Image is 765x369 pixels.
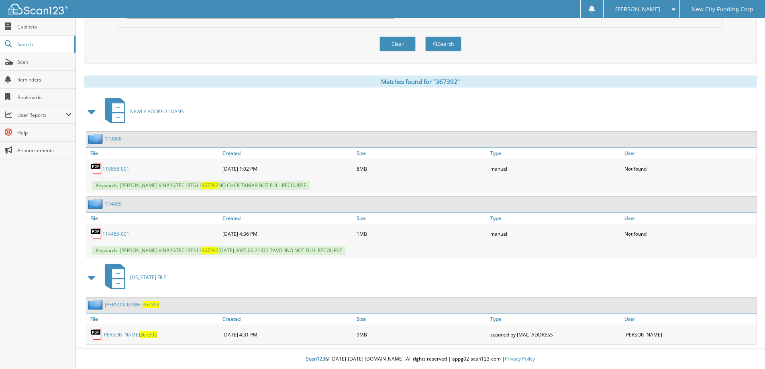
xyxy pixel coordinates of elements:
a: Privacy Policy [505,355,535,362]
img: folder2.png [88,134,105,144]
span: Help [17,129,71,136]
a: Type [488,314,622,324]
div: Not found [622,161,757,177]
img: scan123-logo-white.svg [8,4,68,14]
img: folder2.png [88,199,105,209]
a: 119868-001 [102,165,129,172]
a: Size [355,213,489,224]
img: PDF.png [90,163,102,175]
span: Announcements [17,147,71,154]
span: Bookmarks [17,94,71,101]
div: manual [488,226,622,242]
div: Not found [622,226,757,242]
div: scanned by [MAC_ADDRESS] [488,326,622,342]
a: [US_STATE] FILE [100,261,166,293]
span: 367392 [143,301,159,308]
a: Created [220,314,355,324]
span: New City Funding Corp [692,7,753,12]
div: Matches found for "367392" [84,75,757,88]
a: [PERSON_NAME]367392 [102,331,157,338]
div: 9MB [355,326,489,342]
div: [PERSON_NAME] [622,326,757,342]
span: 367392 [202,247,218,254]
img: PDF.png [90,328,102,340]
span: NEWLY BOOKED LOANS [130,108,184,115]
a: 114459-001 [102,230,129,237]
button: Search [425,37,461,51]
span: Keywords: [PERSON_NAME] VIN#2GTEC19T411 [DATE] 4695.00 21371 TAVOLINO NOT FULL RECOURSE [92,246,345,255]
img: PDF.png [90,228,102,240]
span: [PERSON_NAME] [615,7,660,12]
div: 8MB [355,161,489,177]
a: Type [488,148,622,159]
span: Reminders [17,76,71,83]
a: 114459 [105,200,122,207]
div: [DATE] 4:31 PM [220,326,355,342]
span: 367392 [140,331,157,338]
a: Created [220,148,355,159]
span: 367392 [202,182,218,189]
span: Scan123 [306,355,325,362]
span: Cabinets [17,23,71,30]
div: manual [488,161,622,177]
a: Created [220,213,355,224]
a: User [622,314,757,324]
a: File [86,314,220,324]
a: Type [488,213,622,224]
a: NEWLY BOOKED LOANS [100,96,184,127]
span: Keywords: [PERSON_NAME] VIN#2GTEC19T611 NO CHCK TAMAR NOT FULL RECOURSE [92,181,310,190]
div: 1MB [355,226,489,242]
a: File [86,148,220,159]
a: Size [355,314,489,324]
div: © [DATE]-[DATE] [DOMAIN_NAME]. All rights reserved | appg02-scan123-com | [76,349,765,369]
div: [DATE] 1:02 PM [220,161,355,177]
a: [PERSON_NAME]367392 [105,301,159,308]
a: File [86,213,220,224]
span: User Reports [17,112,66,118]
span: Search [17,41,70,48]
iframe: Chat Widget [725,330,765,369]
a: User [622,213,757,224]
a: User [622,148,757,159]
a: Size [355,148,489,159]
div: [DATE] 4:36 PM [220,226,355,242]
span: Scan [17,59,71,65]
span: [US_STATE] FILE [130,274,166,281]
a: 119868 [105,135,122,142]
button: Clear [379,37,416,51]
img: folder2.png [88,300,105,310]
